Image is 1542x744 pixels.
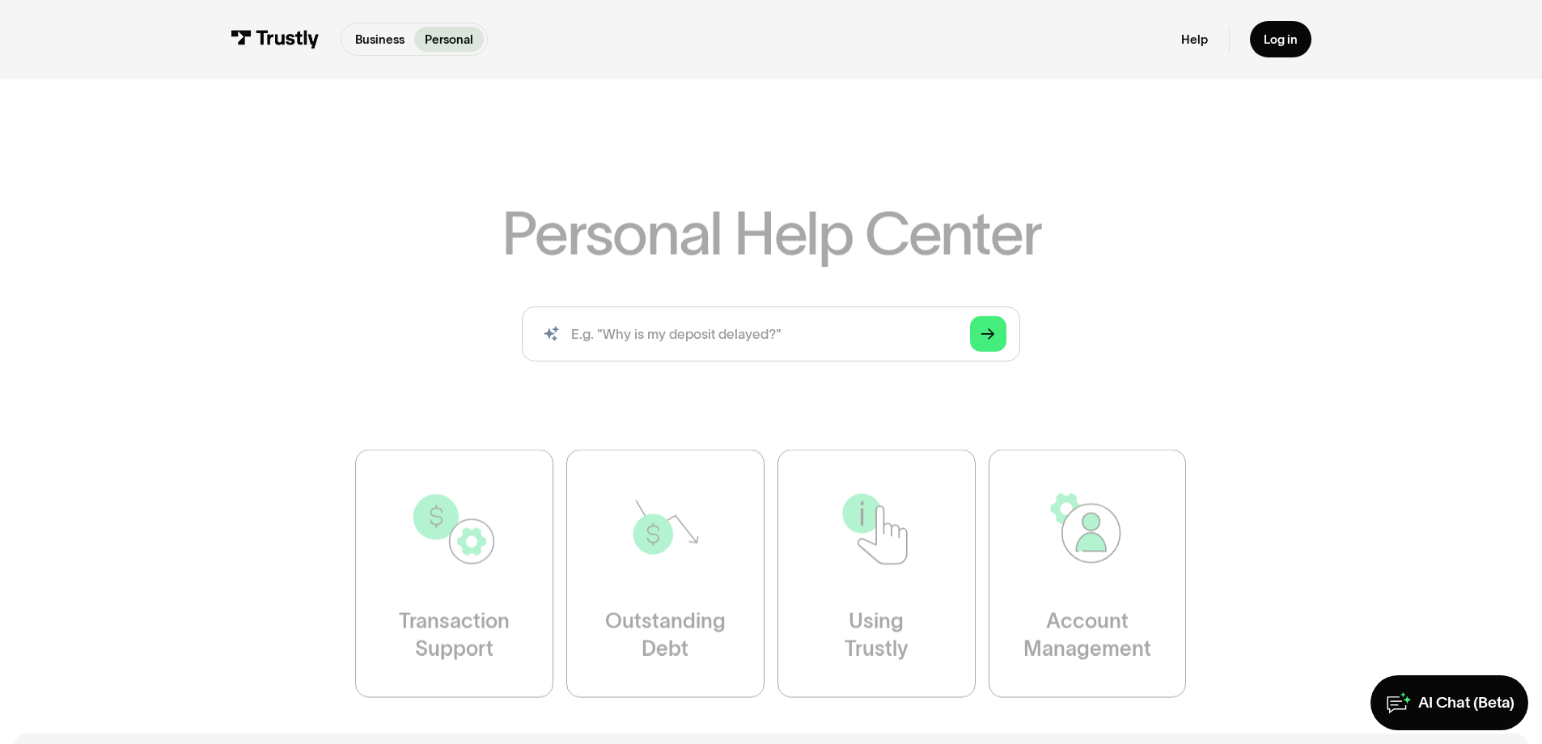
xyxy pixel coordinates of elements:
[522,306,1019,361] form: Search
[1418,693,1514,713] div: AI Chat (Beta)
[355,31,405,49] p: Business
[522,306,1019,361] input: search
[1181,32,1208,47] a: Help
[399,607,510,662] div: Transaction Support
[605,607,726,662] div: Outstanding Debt
[502,204,1040,264] h1: Personal Help Center
[355,449,553,697] a: TransactionSupport
[414,27,483,52] a: Personal
[566,449,765,697] a: OutstandingDebt
[777,449,976,697] a: UsingTrustly
[845,607,909,662] div: Using Trustly
[1370,675,1528,730] a: AI Chat (Beta)
[1264,32,1298,47] div: Log in
[989,449,1187,697] a: AccountManagement
[1250,21,1311,57] a: Log in
[425,31,473,49] p: Personal
[231,30,320,49] img: Trustly Logo
[345,27,414,52] a: Business
[1023,607,1151,662] div: Account Management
